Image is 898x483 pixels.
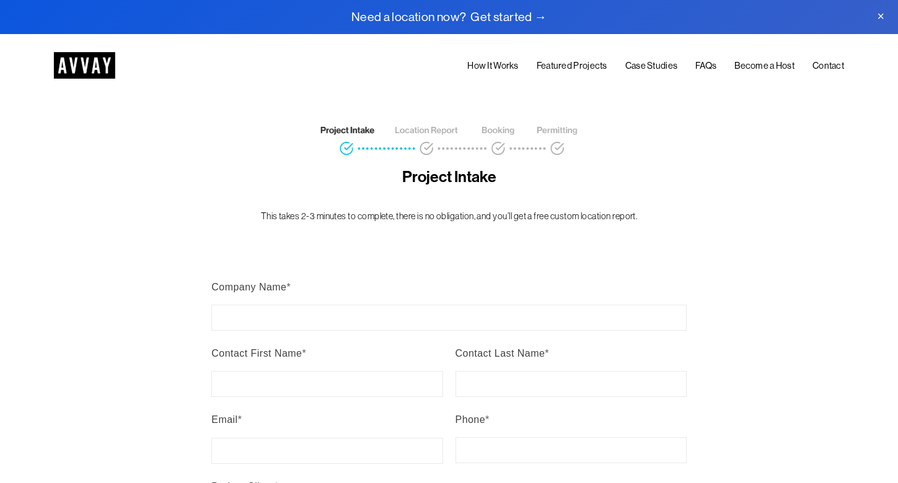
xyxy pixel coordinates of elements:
span: Email [211,414,237,425]
a: Featured Projects [537,59,607,74]
a: Case Studies [625,59,678,74]
span: Contact First Name [211,348,302,359]
input: Contact Last Name* [456,371,687,397]
img: AVVAY - The First Nationwide Location Scouting Co. [54,52,115,79]
input: Email* [211,438,442,464]
input: Phone* [456,437,687,463]
span: Contact Last Name [456,348,545,359]
a: How It Works [467,59,519,74]
a: Become a Host [734,59,795,74]
input: Company Name* [211,305,686,331]
a: Contact [812,59,844,74]
span: Company Name [211,282,286,292]
h4: Project Intake [253,168,645,188]
p: This takes 2-3 minutes to complete, there is no obligation, and you’ll get a free custom location... [253,210,645,224]
a: FAQs [695,59,716,74]
span: Phone [456,414,486,425]
input: Contact First Name* [211,371,442,397]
